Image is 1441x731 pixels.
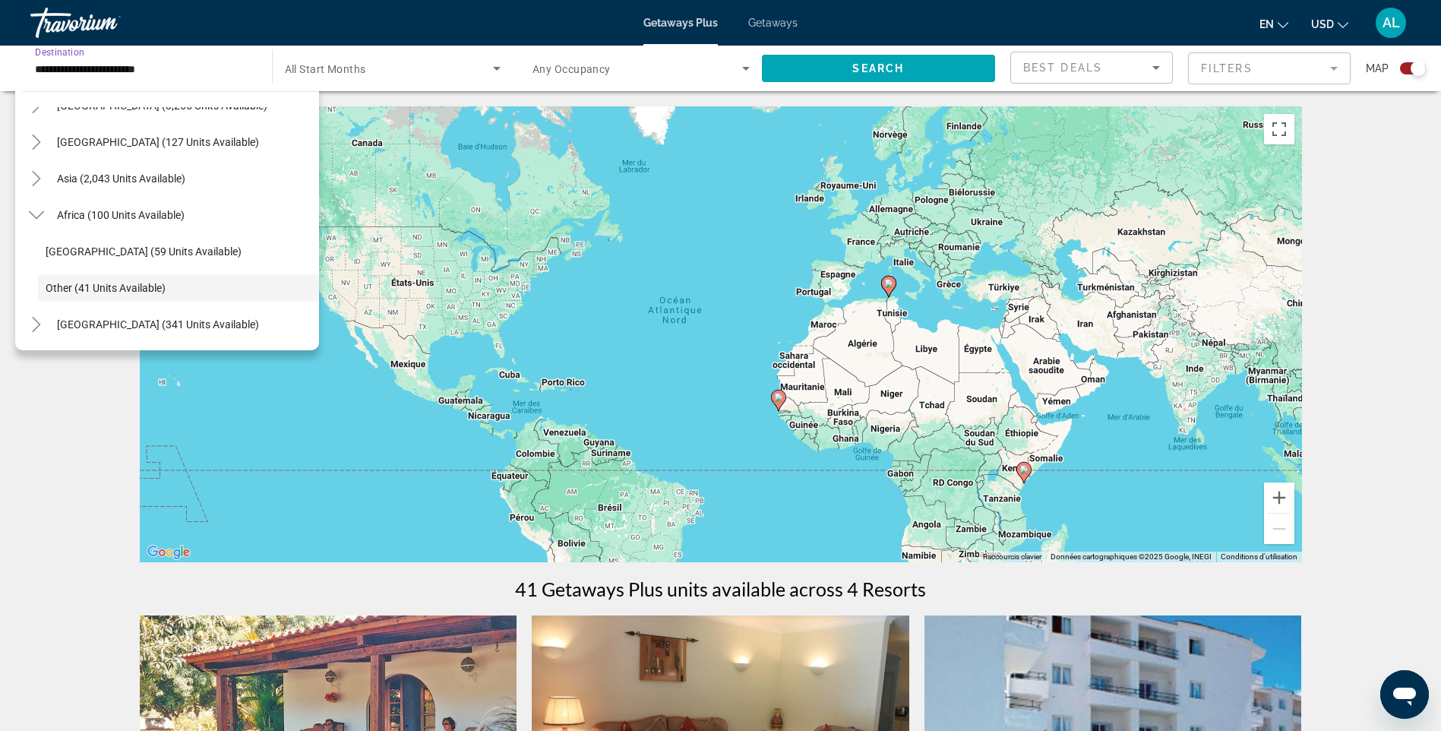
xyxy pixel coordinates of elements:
[983,552,1041,562] button: Raccourcis clavier
[1311,13,1348,35] button: Change currency
[49,128,267,156] button: [GEOGRAPHIC_DATA] (127 units available)
[532,63,611,75] span: Any Occupancy
[1366,58,1389,79] span: Map
[852,62,904,74] span: Search
[1264,514,1294,544] button: Zoom arrière
[285,63,366,75] span: All Start Months
[46,282,166,294] span: Other (41 units available)
[144,543,194,562] img: Google
[1188,52,1351,85] button: Filter
[35,46,84,57] span: Destination
[38,274,319,302] button: Other (41 units available)
[23,202,49,229] button: Toggle Africa (100 units available)
[49,311,267,338] button: [GEOGRAPHIC_DATA] (341 units available)
[1264,114,1294,144] button: Passer en plein écran
[1259,13,1288,35] button: Change language
[1051,552,1212,561] span: Données cartographiques ©2025 Google, INEGI
[38,238,319,265] button: [GEOGRAPHIC_DATA] (59 units available)
[57,318,259,331] span: [GEOGRAPHIC_DATA] (341 units available)
[57,209,185,221] span: Africa (100 units available)
[49,201,192,229] button: Africa (100 units available)
[515,578,926,600] h1: 41 Getaways Plus units available across 4 Resorts
[1264,483,1294,513] button: Zoom avant
[23,312,49,338] button: Toggle Middle East (341 units available)
[46,245,242,258] span: [GEOGRAPHIC_DATA] (59 units available)
[49,92,275,119] button: [GEOGRAPHIC_DATA] (3,265 units available)
[1023,62,1102,74] span: Best Deals
[30,3,182,43] a: Travorium
[1221,552,1297,561] a: Conditions d'utilisation (s'ouvre dans un nouvel onglet)
[643,17,718,29] a: Getaways Plus
[23,93,49,119] button: Toggle South America (3,265 units available)
[49,165,193,192] button: Asia (2,043 units available)
[23,129,49,156] button: Toggle Central America (127 units available)
[1371,7,1411,39] button: User Menu
[1311,18,1334,30] span: USD
[57,136,259,148] span: [GEOGRAPHIC_DATA] (127 units available)
[1259,18,1274,30] span: en
[762,55,996,82] button: Search
[57,172,185,185] span: Asia (2,043 units available)
[144,543,194,562] a: Ouvrir cette zone dans Google Maps (dans une nouvelle fenêtre)
[1380,670,1429,719] iframe: Bouton de lancement de la fenêtre de messagerie
[23,166,49,192] button: Toggle Asia (2,043 units available)
[1383,15,1400,30] span: AL
[1023,59,1160,77] mat-select: Sort by
[748,17,798,29] a: Getaways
